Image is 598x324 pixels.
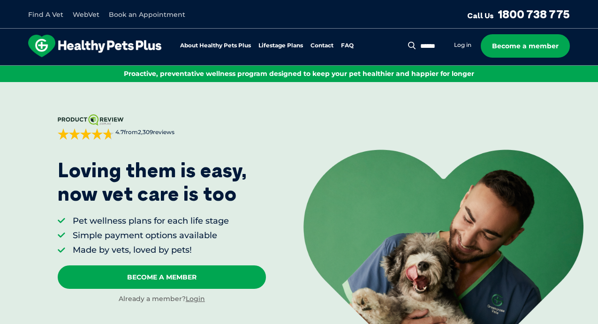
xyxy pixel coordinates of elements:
[28,35,161,57] img: hpp-logo
[114,128,174,136] span: from
[58,158,247,206] p: Loving them is easy, now vet care is too
[467,7,570,21] a: Call Us1800 738 775
[73,244,229,256] li: Made by vets, loved by pets!
[138,128,174,136] span: 2,309 reviews
[28,10,63,19] a: Find A Vet
[310,43,333,49] a: Contact
[186,294,205,303] a: Login
[481,34,570,58] a: Become a member
[109,10,185,19] a: Book an Appointment
[58,265,265,289] a: Become A Member
[180,43,251,49] a: About Healthy Pets Plus
[258,43,303,49] a: Lifestage Plans
[454,41,471,49] a: Log in
[341,43,354,49] a: FAQ
[406,41,418,50] button: Search
[467,11,494,20] span: Call Us
[58,128,114,140] div: 4.7 out of 5 stars
[124,69,474,78] span: Proactive, preventative wellness program designed to keep your pet healthier and happier for longer
[58,294,265,304] div: Already a member?
[58,114,265,140] a: 4.7from2,309reviews
[73,10,99,19] a: WebVet
[73,230,229,241] li: Simple payment options available
[115,128,124,136] strong: 4.7
[73,215,229,227] li: Pet wellness plans for each life stage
